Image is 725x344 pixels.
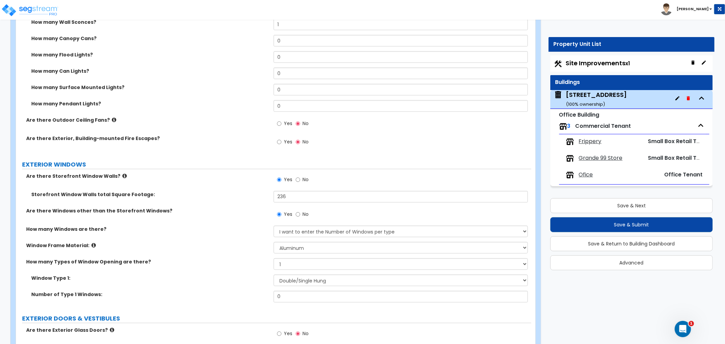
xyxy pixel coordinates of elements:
[284,330,292,337] span: Yes
[303,176,309,183] span: No
[122,173,127,178] i: click for more info!
[110,327,114,332] i: click for more info!
[550,236,713,251] button: Save & Return to Building Dashboard
[112,117,116,122] i: click for more info!
[303,211,309,218] span: No
[26,207,269,214] label: Are there Windows other than the Storefront Windows?
[296,120,300,127] input: No
[26,226,269,233] label: How many Windows are there?
[26,117,269,123] label: Are there Outdoor Ceiling Fans?
[277,330,281,338] input: Yes
[91,243,96,248] i: click for more info!
[22,314,531,323] label: EXTERIOR DOORS & VESTIBULES
[677,6,709,12] b: [PERSON_NAME]
[277,138,281,146] input: Yes
[26,135,269,142] label: Are there Exterior, Building-mounted Fire Escapes?
[277,176,281,184] input: Yes
[284,120,292,127] span: Yes
[575,122,631,130] span: Commercial Tenant
[648,154,713,162] span: Small Box Retail Tenant
[303,330,309,337] span: No
[559,122,567,131] img: tenants.png
[277,120,281,127] input: Yes
[31,275,269,281] label: Window Type 1:
[31,191,269,198] label: Storefront Window Walls total Square Footage:
[296,211,300,218] input: No
[26,173,269,179] label: Are there Storefront Window Walls?
[31,35,269,42] label: How many Canopy Cans?
[566,101,605,107] small: ( 100 % ownership)
[31,291,269,298] label: Number of Type 1 Windows:
[626,60,630,67] small: x1
[26,258,269,265] label: How many Types of Window Opening are there?
[303,120,309,127] span: No
[284,211,292,218] span: Yes
[296,176,300,184] input: No
[689,321,694,326] span: 1
[554,59,563,68] img: Construction.png
[550,217,713,232] button: Save & Submit
[26,242,269,249] label: Window Frame Material:
[1,3,59,17] img: logo_pro_r.png
[579,171,593,179] span: Ofice
[303,138,309,145] span: No
[555,79,708,86] div: Buildings
[675,321,691,337] iframe: Intercom live chat
[31,100,269,107] label: How many Pendant Lights?
[31,51,269,58] label: How many Flood Lights?
[660,3,672,15] img: avatar.png
[566,138,574,146] img: tenants.png
[566,171,574,179] img: tenants.png
[296,330,300,338] input: No
[579,154,623,162] span: Grande 99 Store
[296,138,300,146] input: No
[554,90,627,108] span: 138 E Park Ave, Long Beach, NY 11561
[664,171,703,178] span: Office Tenant
[559,111,600,119] small: Office Building
[277,211,281,218] input: Yes
[566,59,630,67] span: Site Improvements
[550,255,713,270] button: Advanced
[31,68,269,74] label: How many Can Lights?
[579,138,602,145] span: Frippery
[567,122,571,130] span: 3
[648,137,713,145] span: Small Box Retail Tenant
[31,84,269,91] label: How many Surface Mounted Lights?
[554,40,709,48] div: Property Unit List
[26,327,269,333] label: Are there Exterior Glass Doors?
[550,198,713,213] button: Save & Next
[554,90,563,99] img: building.svg
[566,154,574,162] img: tenants.png
[31,19,269,25] label: How many Wall Sconces?
[284,176,292,183] span: Yes
[284,138,292,145] span: Yes
[566,90,627,108] div: [STREET_ADDRESS]
[22,160,531,169] label: EXTERIOR WINDOWS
